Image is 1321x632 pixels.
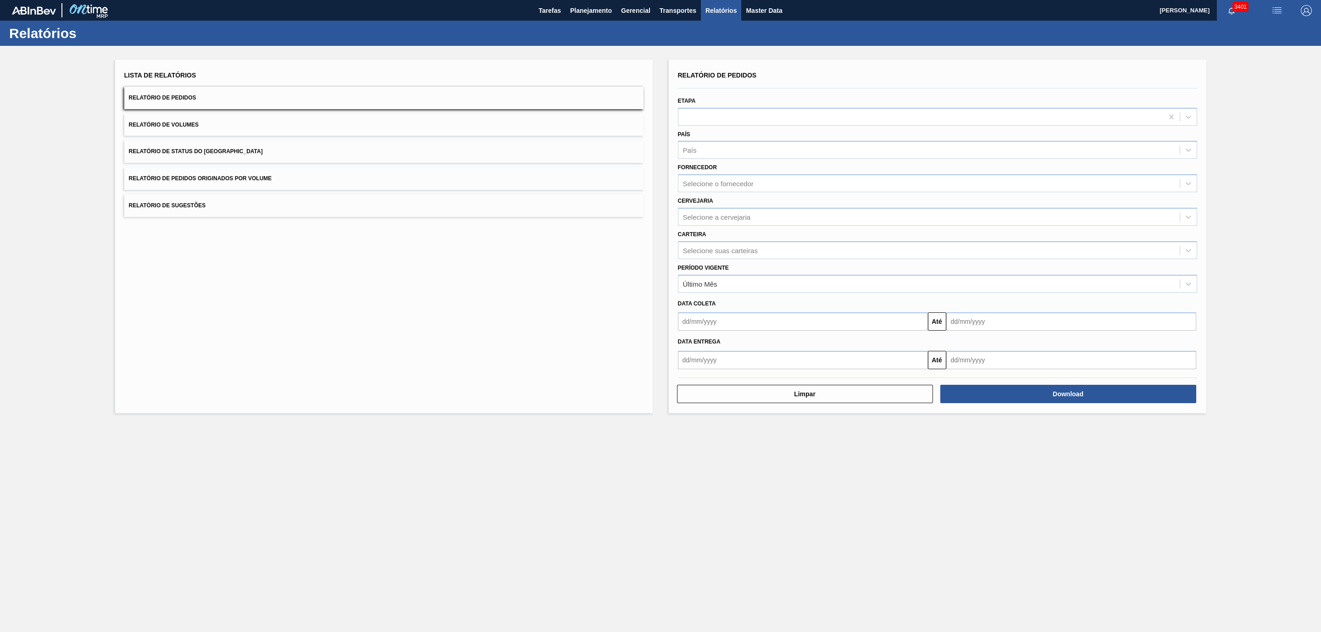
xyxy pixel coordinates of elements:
[928,351,946,369] button: Até
[538,5,561,16] span: Tarefas
[683,146,697,154] div: País
[678,198,713,204] label: Cervejaria
[621,5,650,16] span: Gerencial
[683,280,717,288] div: Último Mês
[678,72,757,79] span: Relatório de Pedidos
[9,28,172,39] h1: Relatórios
[678,338,721,345] span: Data entrega
[1301,5,1312,16] img: Logout
[129,175,272,182] span: Relatório de Pedidos Originados por Volume
[705,5,737,16] span: Relatórios
[570,5,612,16] span: Planejamento
[683,213,751,221] div: Selecione a cervejaria
[946,351,1196,369] input: dd/mm/yyyy
[678,351,928,369] input: dd/mm/yyyy
[1217,4,1246,17] button: Notificações
[677,385,933,403] button: Limpar
[678,265,729,271] label: Período Vigente
[940,385,1196,403] button: Download
[1271,5,1282,16] img: userActions
[678,131,690,138] label: País
[124,87,644,109] button: Relatório de Pedidos
[678,231,706,238] label: Carteira
[928,312,946,331] button: Até
[124,194,644,217] button: Relatório de Sugestões
[678,300,716,307] span: Data coleta
[946,312,1196,331] input: dd/mm/yyyy
[683,246,758,254] div: Selecione suas carteiras
[129,202,206,209] span: Relatório de Sugestões
[124,114,644,136] button: Relatório de Volumes
[678,98,696,104] label: Etapa
[678,164,717,171] label: Fornecedor
[683,180,754,188] div: Selecione o fornecedor
[660,5,696,16] span: Transportes
[124,140,644,163] button: Relatório de Status do [GEOGRAPHIC_DATA]
[129,148,263,155] span: Relatório de Status do [GEOGRAPHIC_DATA]
[12,6,56,15] img: TNhmsLtSVTkK8tSr43FrP2fwEKptu5GPRR3wAAAABJRU5ErkJggg==
[678,312,928,331] input: dd/mm/yyyy
[1232,2,1249,12] span: 3401
[129,94,196,101] span: Relatório de Pedidos
[746,5,782,16] span: Master Data
[129,122,199,128] span: Relatório de Volumes
[124,72,196,79] span: Lista de Relatórios
[124,167,644,190] button: Relatório de Pedidos Originados por Volume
